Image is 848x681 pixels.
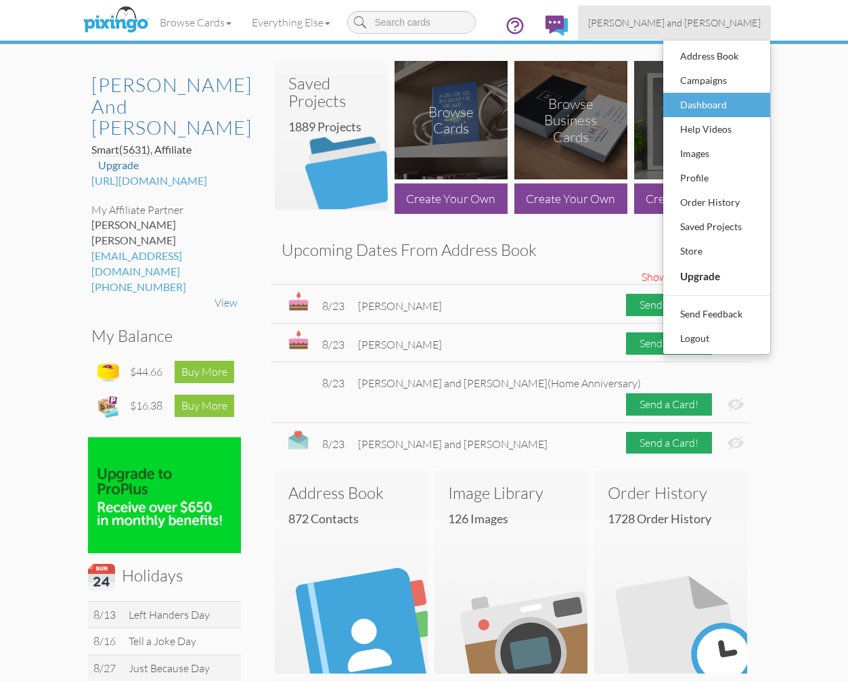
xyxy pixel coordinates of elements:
img: browse-posters.png [634,61,747,179]
td: 8/13 [88,601,124,628]
img: saved-projects2.png [275,75,388,210]
div: My Affiliate Partner [91,202,238,218]
a: Address Book [663,44,770,68]
img: expense-icon.png [95,393,122,420]
div: Images [677,144,757,164]
h4: 872 Contacts [288,512,424,526]
span: [PERSON_NAME] [358,338,442,351]
span: [PERSON_NAME] and [PERSON_NAME] [358,376,641,390]
span: (5631) [119,143,150,156]
h4: 1728 Order History [608,512,744,526]
a: Browse Cards [150,5,242,39]
div: Store [677,241,757,261]
td: Tell a Joke Day [123,628,240,655]
div: Send a Card! [626,332,712,355]
td: $44.66 [127,355,168,389]
div: Send Feedback [677,304,757,324]
div: Create Your Own [634,183,747,214]
h3: Saved Projects [288,74,374,110]
div: 8/23 [322,299,344,314]
div: [PERSON_NAME] [91,217,238,248]
div: [EMAIL_ADDRESS][DOMAIN_NAME] [91,248,238,280]
a: Campaigns [663,68,770,93]
a: Upgrade [98,158,139,171]
div: 8/23 [322,376,344,391]
div: Create Your Own [395,183,508,214]
td: Left Handers Day [123,601,240,628]
div: Send a Card! [626,294,712,316]
a: [PERSON_NAME] and [PERSON_NAME] [91,74,238,139]
td: 8/16 [88,628,124,655]
a: Everything Else [242,5,340,39]
div: Saved Projects [677,217,757,237]
h3: Address Book [288,484,414,502]
div: Send a Card! [626,393,712,416]
span: Show hidden dates (28) [642,269,751,285]
span: [PERSON_NAME] and [PERSON_NAME] [588,17,761,28]
div: Dashboard [677,95,757,115]
img: browse-cards.png [395,61,508,179]
div: Address Book [677,46,757,66]
span: [PERSON_NAME] [91,234,176,246]
h2: [PERSON_NAME] and [PERSON_NAME] [91,74,224,139]
a: Order History [663,190,770,215]
div: 8/23 [322,437,344,452]
img: order-history.svg [594,521,747,674]
div: Logout [677,328,757,349]
input: Search cards [347,11,476,34]
span: , Affiliate [150,143,192,156]
h4: 1889 Projects [288,120,384,134]
div: Browse Cards [422,104,479,137]
img: bday.svg [288,330,309,349]
img: upgrade_proPlus-100.jpg [88,437,241,553]
div: Order History [677,192,757,213]
img: points-icon.png [95,359,122,386]
div: Campaigns [677,70,757,91]
h3: Image Library [448,484,574,502]
img: image-library.svg [434,521,587,674]
img: bday.svg [288,292,309,311]
a: Images [663,141,770,166]
a: Store [663,239,770,263]
h3: Upcoming Dates From Address Book [282,241,740,259]
td: $16.38 [127,389,168,423]
img: wedding.svg [288,430,309,452]
div: Create Your Own [514,183,627,214]
img: browse-business-cards.png [514,61,627,179]
div: Browse Business Cards [542,95,599,146]
div: Buy More [175,395,234,417]
h3: My Balance [91,327,227,345]
div: 8/23 [322,337,344,353]
span: (Home Anniversary) [548,376,641,390]
a: Dashboard [663,93,770,117]
h3: Holidays [88,564,231,591]
a: Help Videos [663,117,770,141]
a: Logout [663,326,770,351]
div: [PHONE_NUMBER] [91,280,238,295]
h3: Order History [608,484,734,502]
a: Send Feedback [663,302,770,326]
span: [PERSON_NAME] [358,299,442,313]
img: calendar.svg [88,564,115,591]
h4: 126 images [448,512,584,526]
img: address-book.svg [275,521,428,674]
img: eye-ban.svg [728,436,744,450]
div: Help Videos [677,119,757,139]
div: Profile [677,168,757,188]
a: [PERSON_NAME] and [PERSON_NAME] [578,5,771,40]
a: Smart(5631), Affiliate [91,143,192,156]
span: [PERSON_NAME] and [PERSON_NAME] [358,437,548,451]
a: Profile [663,166,770,190]
a: Saved Projects [663,215,770,239]
img: comments.svg [545,16,568,36]
span: Smart [91,143,192,156]
a: View [215,296,238,309]
div: Buy More [175,361,234,383]
img: pixingo logo [80,3,152,37]
img: eye-ban.svg [728,397,744,412]
div: Upgrade [677,265,757,287]
a: Upgrade [663,263,770,289]
div: [URL][DOMAIN_NAME] [91,173,238,189]
div: Send a Card! [626,432,712,454]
